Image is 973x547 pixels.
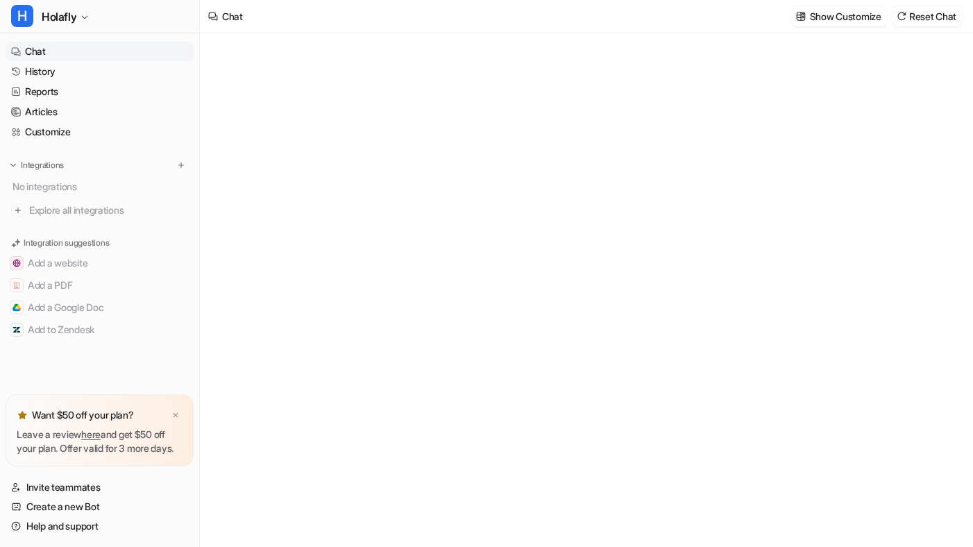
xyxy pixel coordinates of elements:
[24,237,109,249] p: Integration suggestions
[29,199,188,221] span: Explore all integrations
[6,319,194,341] button: Add to ZendeskAdd to Zendesk
[11,203,25,217] img: explore all integrations
[17,410,28,421] img: star
[8,175,194,198] div: No integrations
[176,160,186,170] img: menu_add.svg
[6,516,194,536] a: Help and support
[12,259,21,267] img: Add a website
[6,252,194,274] button: Add a websiteAdd a website
[6,274,194,296] button: Add a PDFAdd a PDF
[6,158,68,172] button: Integrations
[6,296,194,319] button: Add a Google DocAdd a Google Doc
[12,303,21,312] img: Add a Google Doc
[32,408,134,422] p: Want $50 off your plan?
[6,478,194,497] a: Invite teammates
[81,428,101,440] a: here
[17,428,183,455] p: Leave a review and get $50 off your plan. Offer valid for 3 more days.
[12,326,21,334] img: Add to Zendesk
[792,6,887,26] button: Show Customize
[6,62,194,81] a: History
[810,9,881,24] p: Show Customize
[171,411,180,420] img: x
[6,82,194,101] a: Reports
[222,9,243,24] div: Chat
[21,160,64,171] p: Integrations
[8,160,18,170] img: expand menu
[796,11,806,22] img: customize
[892,6,962,26] button: Reset Chat
[11,5,33,27] span: H
[6,42,194,61] a: Chat
[897,11,906,22] img: reset
[42,7,76,26] span: Holafly
[12,281,21,289] img: Add a PDF
[6,201,194,220] a: Explore all integrations
[6,122,194,142] a: Customize
[6,102,194,121] a: Articles
[6,497,194,516] a: Create a new Bot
